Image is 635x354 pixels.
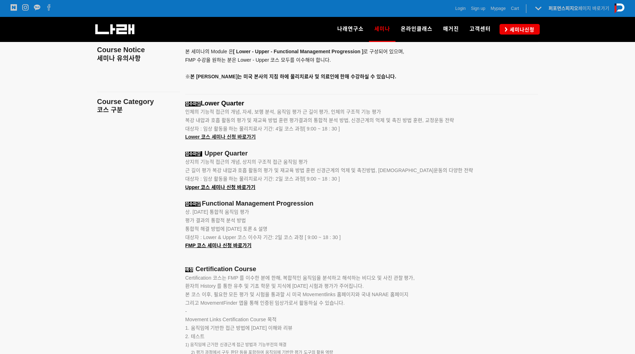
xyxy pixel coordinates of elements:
a: Upper 코스 세미나 신청 바로가기 [185,184,255,190]
span: Upper Quarter [205,150,248,157]
strong: 퍼포먼스피지오 [549,6,578,11]
span: 접수마감 [185,102,201,106]
span: 온라인클래스 [401,26,433,32]
span: 세미나 유의사항 [97,55,141,62]
span: 접수마감 [185,152,201,157]
span: Course Notice [97,46,145,54]
span: 대상자 : 임상 활동을 하는 물리치료사 기간: 4일 코스 과정[ 9:00 ~ 18 : 30 ] [185,126,340,132]
span: 나래연구소 [337,26,364,32]
span: 근 길이 평가 복강 내압과 호흡 활동의 평가 및 재교육 방법 훈련 신경근계의 억제 및 촉진방법, [DEMOGRAPHIC_DATA]운동의 다양한 전략 [185,167,473,173]
span: 1) 움직임에 근거한 신경근계 접근 방법과 기능부전의 해결 [185,342,286,347]
a: 나래연구소 [332,17,369,42]
span: Certification Course [195,265,256,273]
span: 통합적 해결 방법에 [DATE] 토론 & 설명 [185,226,267,232]
span: Movement Links Certification Course 목적 [185,317,277,322]
span: 매거진 [443,26,459,32]
a: Cart [511,5,519,12]
span: Functional Management Progression [202,200,313,207]
a: Login [455,5,466,12]
span: 인체의 기능적 접근의 개념, 자세, 보행 분석, 움직임 평가 근 길이 평가, 인체의 구조적 기능 평가 [185,109,381,115]
a: 매거진 [438,17,464,42]
a: FMP 코스 세미나 신청 바로가기 [185,243,252,248]
span: 세미나신청 [508,26,534,33]
span: Course Category [97,98,154,105]
a: Sign up [471,5,485,12]
span: 대상자 : Lower & Upper 코스 이수자 기간: 2일 코스 과정 [ 9:00 ~ 18 : 30 ] [185,234,341,240]
span: 본 코스 이후, 필요한 모든 평가 및 시험을 통과할 시 미국 Movementlinks 홈페이지와 국내 NARAE 홈페이지 [185,292,409,297]
span: 복강 내압과 호흡 활동의 평가 및 재교육 방법 훈련 평가결과의 통합적 분석 방법, 신경근계의 억제 및 촉진 방법 훈련, 교정운동 전략 [185,117,454,123]
span: 평가 결과의 통합적 분석 방법 [185,218,246,223]
span: 접수마감 [185,202,201,207]
span: - [185,309,187,314]
span: 예정 [185,267,193,272]
span: 대상자 : 임상 활동을 하는 물리치료사 기간: 2일 코스 과정[ 9:00 ~ 18 : 30 ] [185,176,340,182]
span: Certification 코스는 FMP 를 이수한 분에 한해, 복합적인 움직임을 분석하고 해석하는 비디오 및 사진 관찰 평가, [185,275,415,281]
span: 상. [DATE] 통합적 움직임 평가 [185,209,249,215]
strong: [ Lower - Upper - Functional Management Progression ] [233,49,363,54]
span: 고객센터 [470,26,491,32]
a: 퍼포먼스피지오페이지 바로가기 [549,6,609,11]
span: 그리고 MovementFinder 앱을 통해 인증된 임상가로서 활동하실 수 있습니다. [185,300,345,306]
span: 본 세미나의 Module 은 로 구성되어 있으며, FMP 수강을 원하는 분은 Lower - Upper 코스 모두를 이수해야 합니다. [185,49,404,79]
span: 2. 테스트 [185,334,205,339]
a: Mypage [491,5,506,12]
span: 상지의 기능적 접근의 개념, 상지의 구조적 접근 움직임 평가 [185,159,308,165]
a: 고객센터 [464,17,496,42]
a: 온라인클래스 [395,17,438,42]
a: 세미나신청 [500,24,540,34]
span: 1. 움직임에 기반한 접근 방법에 [DATE] 이해와 리뷰 [185,325,292,331]
span: Lower Quarter [201,100,244,107]
span: 코스 구분 [97,106,123,114]
span: 환자의 History 를 통한 유추 및 기초 학문 및 지식에 [DATE] 시험과 평가가 주어집니다. [185,283,364,289]
a: Lower 코스 세미나 신청 바로가기 [185,134,256,140]
span: 세미나 [374,23,390,35]
span: ※본 [PERSON_NAME]는 미국 본사의 지침 하에 물리치료사 및 의료인에 한해 수강하실 수 있습니다. [185,74,396,79]
a: 세미나 [369,17,395,42]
